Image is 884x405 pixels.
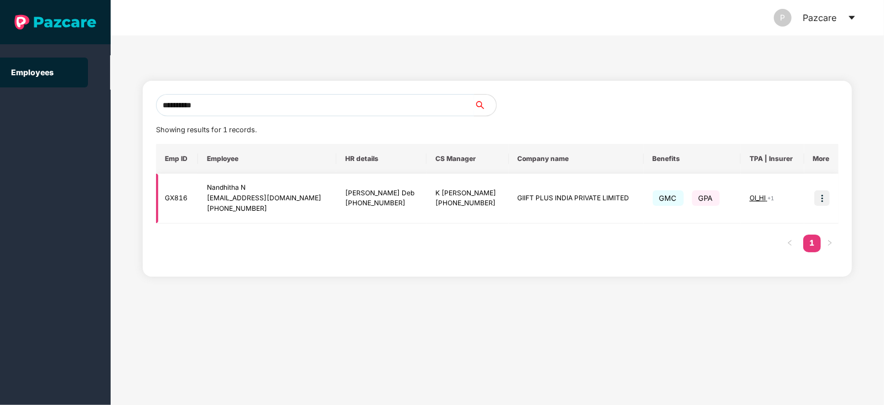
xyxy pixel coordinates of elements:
button: search [474,94,497,116]
span: caret-down [847,13,856,22]
span: P [781,9,786,27]
li: 1 [803,235,821,252]
button: right [821,235,839,252]
span: GMC [653,190,684,206]
button: left [781,235,799,252]
div: [PHONE_NUMBER] [207,204,327,214]
th: CS Manager [427,144,508,174]
th: Benefits [644,144,741,174]
th: Company name [509,144,644,174]
div: Nandhitha N [207,183,327,193]
div: [PHONE_NUMBER] [345,198,418,209]
th: HR details [336,144,427,174]
span: GPA [692,190,720,206]
span: right [826,240,833,246]
td: GX816 [156,174,198,224]
span: + 1 [767,195,774,201]
th: Employee [198,144,336,174]
span: Showing results for 1 records. [156,126,257,134]
a: 1 [803,235,821,251]
th: More [804,144,839,174]
div: [PHONE_NUMBER] [435,198,500,209]
span: search [474,101,496,110]
li: Next Page [821,235,839,252]
div: [EMAIL_ADDRESS][DOMAIN_NAME] [207,193,327,204]
th: TPA | Insurer [741,144,804,174]
img: icon [814,190,830,206]
th: Emp ID [156,144,198,174]
a: Employees [11,67,54,77]
span: left [787,240,793,246]
div: [PERSON_NAME] Deb [345,188,418,199]
td: GIIFT PLUS INDIA PRIVATE LIMITED [509,174,644,224]
span: OI_HI [750,194,767,202]
div: K [PERSON_NAME] [435,188,500,199]
li: Previous Page [781,235,799,252]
